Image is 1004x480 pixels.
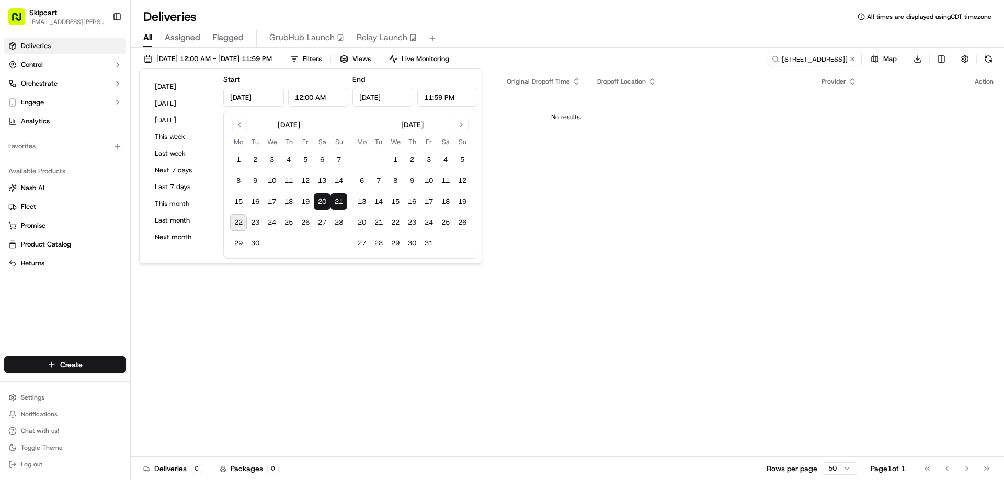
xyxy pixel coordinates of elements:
span: Returns [21,259,44,268]
button: Go to next month [454,118,469,132]
button: 23 [404,214,420,231]
button: [DATE] [150,96,213,111]
span: Pylon [104,177,127,185]
button: 1 [230,151,247,168]
div: Action [975,77,994,86]
th: Thursday [404,136,420,147]
span: Orchestrate [21,79,58,88]
a: Deliveries [4,38,126,54]
button: Last 7 days [150,180,213,194]
th: Wednesday [387,136,404,147]
button: 23 [247,214,264,231]
button: 2 [247,151,264,168]
span: Live Monitoring [402,54,449,64]
div: Start new chat [36,100,172,110]
button: 15 [230,193,247,210]
span: Flagged [213,31,244,44]
button: 14 [330,172,347,189]
button: 30 [247,235,264,252]
th: Sunday [330,136,347,147]
button: 29 [230,235,247,252]
span: Control [21,60,43,69]
button: 10 [420,172,437,189]
button: Next 7 days [150,163,213,178]
button: 6 [353,172,370,189]
button: 11 [437,172,454,189]
button: Last week [150,146,213,161]
button: 24 [420,214,437,231]
button: 20 [314,193,330,210]
span: Chat with us! [21,427,59,435]
a: Nash AI [8,183,122,193]
button: 9 [247,172,264,189]
button: 28 [330,214,347,231]
button: 21 [330,193,347,210]
button: Nash AI [4,180,126,196]
button: 25 [437,214,454,231]
button: Filters [286,52,326,66]
button: [EMAIL_ADDRESS][PERSON_NAME][DOMAIN_NAME] [29,18,104,26]
img: Nash [10,10,31,31]
button: Orchestrate [4,75,126,92]
span: Analytics [21,116,50,126]
span: Engage [21,98,44,107]
span: Map [883,54,897,64]
button: Promise [4,217,126,234]
button: 7 [330,151,347,168]
span: Product Catalog [21,240,71,249]
button: 3 [420,151,437,168]
button: Skipcart [29,7,57,18]
button: 19 [297,193,314,210]
button: Start new chat [178,103,190,115]
button: 3 [264,151,280,168]
button: Notifications [4,407,126,422]
button: 28 [370,235,387,252]
span: Notifications [21,410,58,418]
button: 17 [420,193,437,210]
button: 9 [404,172,420,189]
button: [DATE] 12:00 AM - [DATE] 11:59 PM [139,52,277,66]
h1: Deliveries [143,8,197,25]
button: 12 [454,172,471,189]
label: Start [223,75,240,84]
button: Views [335,52,375,66]
button: Toggle Theme [4,440,126,455]
div: Packages [220,463,279,474]
th: Thursday [280,136,297,147]
span: GrubHub Launch [269,31,335,44]
a: Fleet [8,202,122,212]
button: Live Monitoring [384,52,454,66]
label: End [352,75,365,84]
a: Product Catalog [8,240,122,249]
button: Refresh [981,52,996,66]
input: Got a question? Start typing here... [27,67,188,78]
span: Deliveries [21,41,51,51]
span: Dropoff Location [597,77,646,86]
span: Filters [303,54,322,64]
button: [DATE] [150,79,213,94]
span: Toggle Theme [21,443,63,452]
button: 16 [247,193,264,210]
button: 16 [404,193,420,210]
th: Tuesday [247,136,264,147]
a: Returns [8,259,122,268]
th: Saturday [314,136,330,147]
button: 29 [387,235,404,252]
input: Time [417,88,478,107]
button: Chat with us! [4,424,126,438]
span: Provider [822,77,846,86]
div: Page 1 of 1 [871,463,906,474]
th: Saturday [437,136,454,147]
th: Monday [230,136,247,147]
button: 1 [387,151,404,168]
button: Product Catalog [4,236,126,253]
button: 25 [280,214,297,231]
span: Create [60,359,83,370]
button: 27 [314,214,330,231]
span: All [143,31,152,44]
div: 💻 [88,153,97,161]
span: Knowledge Base [21,151,80,162]
div: [DATE] [401,120,424,130]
